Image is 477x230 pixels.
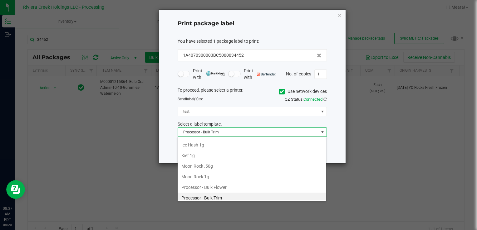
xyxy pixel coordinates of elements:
li: Moon Rock 1g [178,171,326,182]
span: Processor - Bulk Trim [178,128,319,137]
span: Send to: [178,97,203,101]
span: label(s) [186,97,199,101]
span: Print with [193,68,225,81]
div: To proceed, please select a printer. [173,87,332,96]
span: QZ Status: [285,97,327,102]
div: Select a label template. [173,121,332,127]
iframe: Resource center [6,180,25,199]
span: You have selected 1 package label to print [178,39,258,44]
li: Kief 1g [178,150,326,161]
li: Processor - Bulk Trim [178,193,326,203]
li: Ice Hash 1g [178,140,326,150]
label: Use network devices [279,88,327,95]
li: Processor - Bulk Flower [178,182,326,193]
img: bartender.png [257,73,276,76]
span: 1A4070300003BC5000034452 [183,52,244,59]
span: Print with [244,68,276,81]
span: test [178,107,319,116]
img: mark_magic_cybra.png [206,71,225,76]
li: Moon Rock .50g [178,161,326,171]
span: Connected [303,97,322,102]
h4: Print package label [178,20,327,28]
div: : [178,38,327,45]
span: No. of copies [286,71,311,76]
